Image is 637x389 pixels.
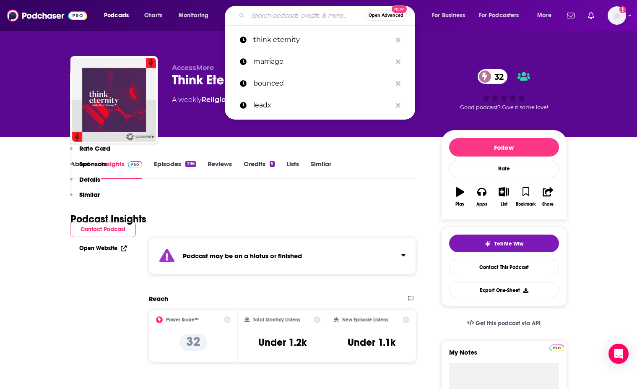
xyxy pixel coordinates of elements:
svg: Add a profile image [619,6,626,13]
div: Search podcasts, credits, & more... [233,6,423,25]
button: open menu [98,9,140,22]
span: More [537,10,551,21]
button: Play [449,182,471,212]
a: Show notifications dropdown [564,8,578,23]
img: tell me why sparkle [484,240,491,247]
p: 32 [179,334,207,351]
a: marriage [225,51,415,73]
p: Details [79,175,100,183]
button: Similar [70,191,100,206]
button: Bookmark [515,182,537,212]
span: Open Advanced [369,13,403,18]
div: Share [542,202,554,207]
button: Contact Podcast [70,222,136,237]
button: open menu [531,9,562,22]
h3: Under 1.2k [258,336,307,349]
h2: Total Monthly Listens [253,317,300,323]
div: 5 [270,161,275,167]
span: Good podcast? Give it some love! [460,104,548,110]
button: Share [537,182,559,212]
a: Similar [311,160,331,179]
div: Open Intercom Messenger [608,344,629,364]
a: Open Website [79,245,127,252]
input: Search podcasts, credits, & more... [248,9,365,22]
div: A weekly podcast [172,95,392,105]
button: Follow [449,138,559,157]
button: Details [70,175,100,191]
a: 32 [478,69,508,84]
span: For Podcasters [479,10,519,21]
p: think eternity [253,29,392,51]
label: My Notes [449,348,559,363]
span: AccessMore [172,64,214,72]
p: bounced [253,73,392,94]
h3: Under 1.1k [348,336,395,349]
img: User Profile [608,6,626,25]
div: 32Good podcast? Give it some love! [441,64,567,116]
span: Podcasts [104,10,129,21]
span: Get this podcast via API [476,320,541,327]
a: Charts [139,9,167,22]
strong: Podcast may be on a hiatus or finished [183,252,302,260]
div: Play [455,202,464,207]
button: Apps [471,182,493,212]
a: Pro website [549,343,564,351]
img: Think Eternity with Matt Brown [72,58,156,142]
span: Tell Me Why [494,240,523,247]
span: Monitoring [179,10,208,21]
a: bounced [225,73,415,94]
a: Lists [286,160,299,179]
button: Show profile menu [608,6,626,25]
span: 32 [486,69,508,84]
div: List [501,202,507,207]
button: Export One-Sheet [449,282,559,298]
span: New [392,5,407,13]
a: Get this podcast via API [460,313,548,334]
section: Click to expand status details [149,237,416,274]
p: Similar [79,191,100,198]
button: tell me why sparkleTell Me Why [449,235,559,252]
h2: Power Score™ [166,317,199,323]
button: Open AdvancedNew [365,10,407,21]
button: open menu [426,9,476,22]
p: Sponsors [79,160,107,168]
span: For Business [432,10,465,21]
h2: Reach [149,295,168,303]
a: Contact This Podcast [449,259,559,275]
p: leadx [253,94,392,116]
a: Show notifications dropdown [585,8,598,23]
span: Logged in as shcarlos [608,6,626,25]
a: leadx [225,94,415,116]
button: open menu [173,9,219,22]
h2: New Episode Listens [342,317,388,323]
div: Apps [476,202,487,207]
img: Podchaser - Follow, Share and Rate Podcasts [7,8,87,23]
button: List [493,182,515,212]
button: open menu [473,9,531,22]
div: Rate [449,160,559,177]
div: Bookmark [516,202,536,207]
img: Podchaser Pro [549,345,564,351]
span: Charts [144,10,162,21]
a: think eternity [225,29,415,51]
a: Reviews [208,160,232,179]
button: Sponsors [70,160,107,175]
a: Episodes296 [154,160,195,179]
a: Credits5 [244,160,275,179]
a: Religion [201,96,230,104]
p: marriage [253,51,392,73]
div: 296 [185,161,195,167]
